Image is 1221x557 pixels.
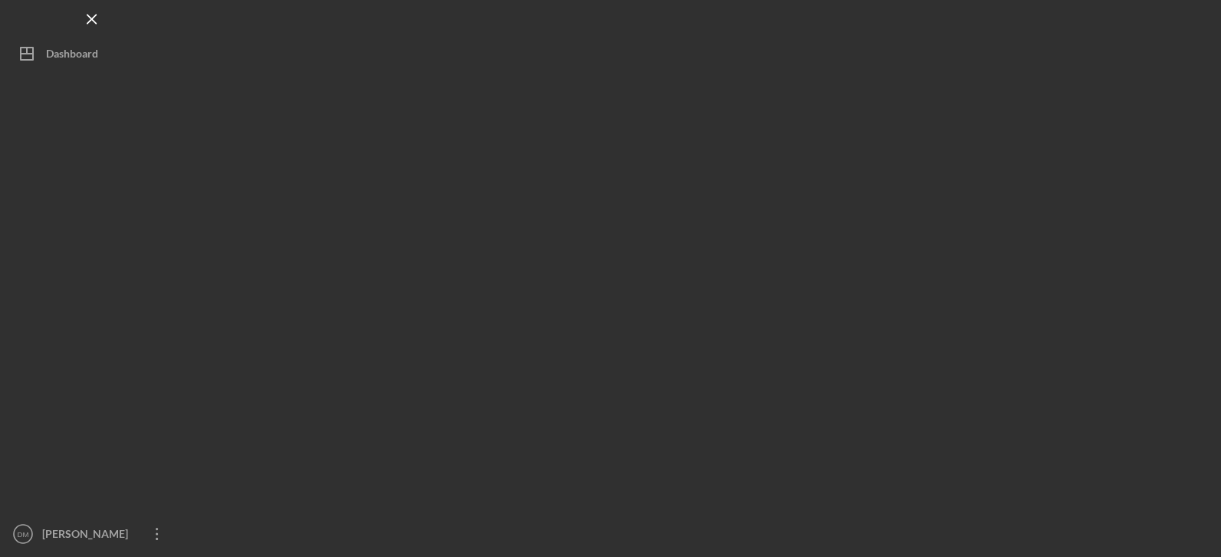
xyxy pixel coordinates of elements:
[8,519,176,549] button: DM[PERSON_NAME]
[38,519,138,553] div: [PERSON_NAME]
[18,530,29,539] text: DM
[8,38,176,69] button: Dashboard
[46,38,98,73] div: Dashboard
